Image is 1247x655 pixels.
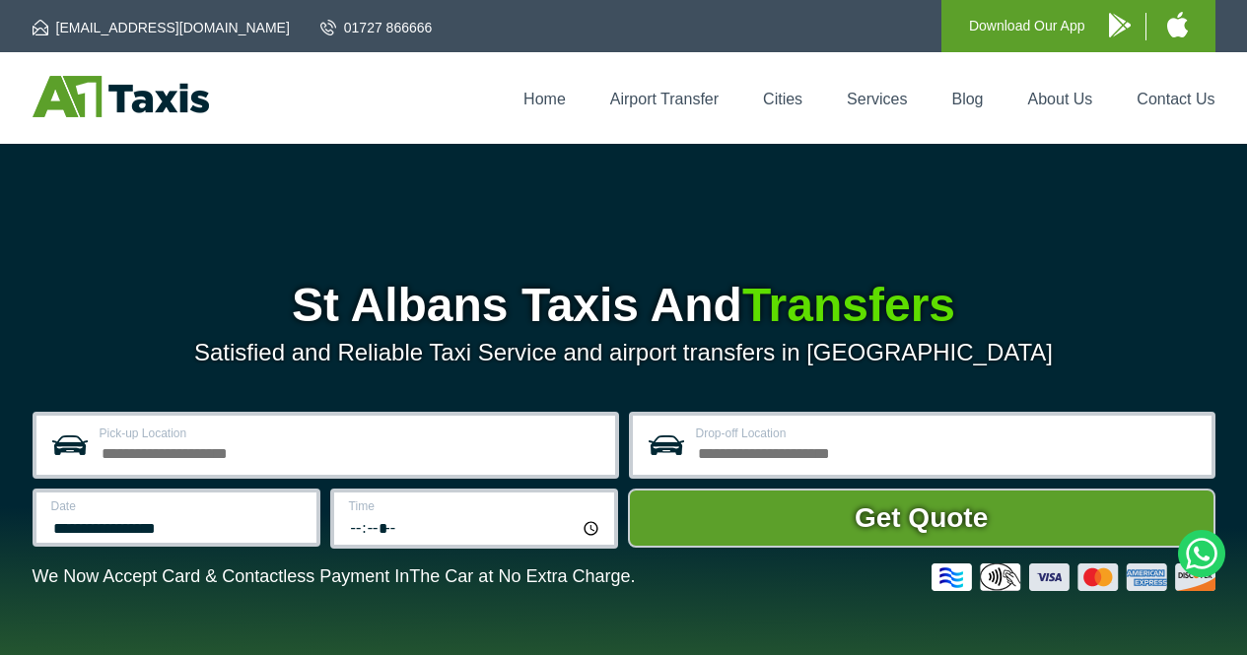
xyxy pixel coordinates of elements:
span: Transfers [742,279,955,331]
img: A1 Taxis Android App [1109,13,1131,37]
span: The Car at No Extra Charge. [409,566,635,586]
img: A1 Taxis iPhone App [1167,12,1188,37]
a: Services [847,91,907,107]
a: [EMAIL_ADDRESS][DOMAIN_NAME] [33,18,290,37]
a: Airport Transfer [610,91,719,107]
p: Satisfied and Reliable Taxi Service and airport transfers in [GEOGRAPHIC_DATA] [33,339,1215,366]
label: Pick-up Location [100,427,603,439]
img: A1 Taxis St Albans LTD [33,76,209,117]
p: We Now Accept Card & Contactless Payment In [33,566,636,587]
a: 01727 866666 [320,18,433,37]
h1: St Albans Taxis And [33,282,1215,329]
button: Get Quote [628,489,1215,548]
a: Contact Us [1137,91,1214,107]
a: Blog [951,91,983,107]
a: About Us [1028,91,1093,107]
a: Cities [763,91,802,107]
a: Home [523,91,566,107]
img: Credit And Debit Cards [932,563,1215,591]
label: Drop-off Location [696,427,1200,439]
label: Time [349,500,602,512]
label: Date [51,500,305,512]
p: Download Our App [969,14,1085,38]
